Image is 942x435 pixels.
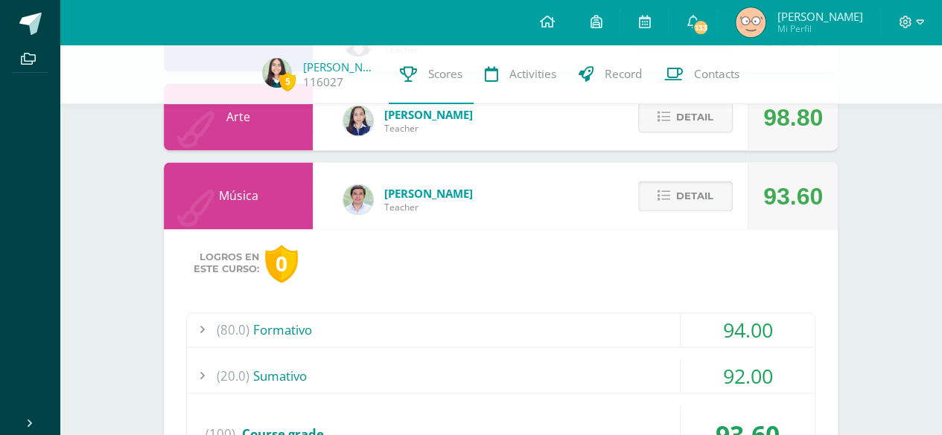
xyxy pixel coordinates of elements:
img: e324b2ecd4c6bb463460f21b870131e1.png [262,58,292,88]
div: 92.00 [681,359,815,393]
span: 5 [279,72,296,91]
a: [PERSON_NAME] [303,59,378,74]
a: Activities [474,45,567,104]
div: 94.00 [681,313,815,347]
span: Mi Perfil [777,22,862,35]
div: Arte [164,83,313,150]
div: Música [164,162,313,229]
a: 116027 [303,74,343,90]
div: Sumativo [187,359,815,393]
span: Record [605,66,642,82]
a: Contacts [653,45,751,104]
img: 01e7086531f77df6af5d661f04d4ef67.png [736,7,766,37]
a: Record [567,45,653,104]
span: 133 [693,19,709,36]
span: [PERSON_NAME] [384,186,473,201]
span: [PERSON_NAME] [384,107,473,122]
span: (20.0) [217,359,249,393]
div: 0 [265,245,298,283]
a: Scores [389,45,474,104]
span: Detail [676,182,713,210]
span: Detail [676,103,713,131]
span: (80.0) [217,313,249,347]
span: Teacher [384,201,473,213]
div: Formativo [187,313,815,347]
button: Detail [638,102,733,132]
span: Activities [509,66,556,82]
img: 8e3dba6cfc057293c5db5c78f6d0205d.png [343,184,373,214]
span: Teacher [384,122,473,135]
img: 360951c6672e02766e5b7d72674f168c.png [343,106,373,135]
span: Logros en este curso: [194,251,259,275]
button: Detail [638,181,733,211]
div: 93.60 [763,163,823,230]
span: Scores [428,66,462,82]
span: [PERSON_NAME] [777,9,862,24]
div: 98.80 [763,84,823,151]
span: Contacts [694,66,739,82]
